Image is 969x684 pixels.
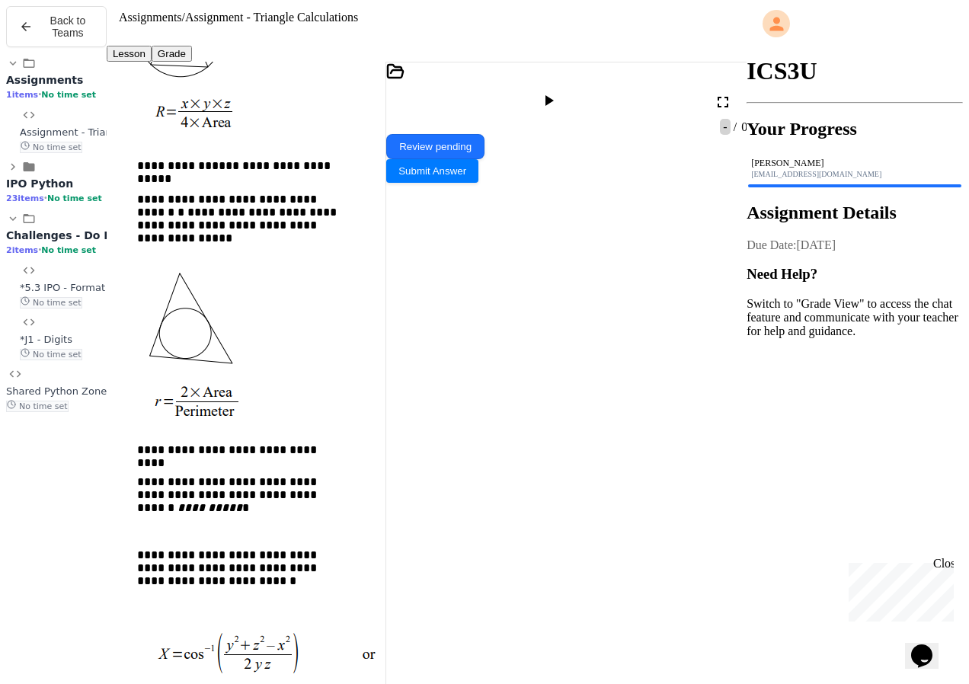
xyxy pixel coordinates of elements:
[386,159,478,183] button: Submit Answer
[185,11,358,24] span: Assignment - Triangle Calculations
[843,557,954,622] iframe: chat widget
[747,266,963,283] h3: Need Help?
[6,193,44,203] span: 23 items
[6,229,165,241] span: Challenges - Do Not Count
[6,90,38,100] span: 1 items
[386,134,484,159] button: Review pending
[6,177,73,190] span: IPO Python
[41,245,96,255] span: No time set
[38,245,41,255] span: •
[738,120,747,133] span: 0
[747,57,963,85] h1: ICS3U
[747,6,963,41] div: My Account
[20,126,190,138] span: Assignment - Triangle Calculations
[6,6,105,97] div: Chat with us now!Close
[905,623,954,669] iframe: chat widget
[751,158,958,169] div: [PERSON_NAME]
[796,238,836,251] span: [DATE]
[20,334,72,345] span: *J1 - Digits
[6,401,69,412] span: No time set
[42,14,94,39] span: Back to Teams
[119,11,182,24] span: Assignments
[751,170,958,178] div: [EMAIL_ADDRESS][DOMAIN_NAME]
[20,142,82,153] span: No time set
[44,193,47,203] span: •
[720,119,730,135] span: -
[107,46,152,62] button: Lesson
[6,74,83,86] span: Assignments
[6,6,107,47] button: Back to Teams
[41,90,96,100] span: No time set
[747,119,963,139] h2: Your Progress
[747,203,963,223] h2: Assignment Details
[20,282,178,293] span: *5.3 IPO - Format - Match Maker
[152,46,192,62] button: Grade
[6,245,38,255] span: 2 items
[734,120,737,133] span: /
[182,11,185,24] span: /
[747,297,963,338] p: Switch to "Grade View" to access the chat feature and communicate with your teacher for help and ...
[38,89,41,100] span: •
[6,385,107,397] span: Shared Python Zone
[747,238,796,251] span: Due Date:
[398,165,466,177] span: Submit Answer
[20,297,82,308] span: No time set
[47,193,102,203] span: No time set
[20,349,82,360] span: No time set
